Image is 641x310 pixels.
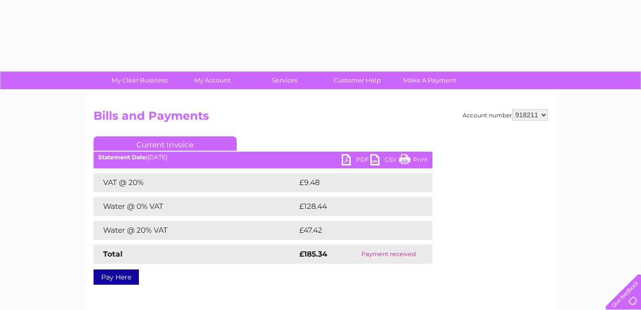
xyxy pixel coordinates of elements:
[318,72,397,89] a: Customer Help
[94,109,548,127] h2: Bills and Payments
[100,72,179,89] a: My Clear Business
[399,154,428,168] a: Print
[299,249,327,258] strong: £185.34
[345,245,432,264] td: Payment received
[297,197,415,216] td: £128.44
[297,221,412,240] td: £47.42
[98,154,147,161] b: Statement Date:
[297,173,411,192] td: £9.48
[94,197,297,216] td: Water @ 0% VAT
[173,72,252,89] a: My Account
[94,136,237,151] a: Current Invoice
[94,221,297,240] td: Water @ 20% VAT
[342,154,370,168] a: PDF
[370,154,399,168] a: CSV
[103,249,123,258] strong: Total
[94,173,297,192] td: VAT @ 20%
[462,109,548,121] div: Account number
[245,72,324,89] a: Services
[94,269,139,285] a: Pay Here
[390,72,469,89] a: Make A Payment
[94,154,432,161] div: [DATE]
